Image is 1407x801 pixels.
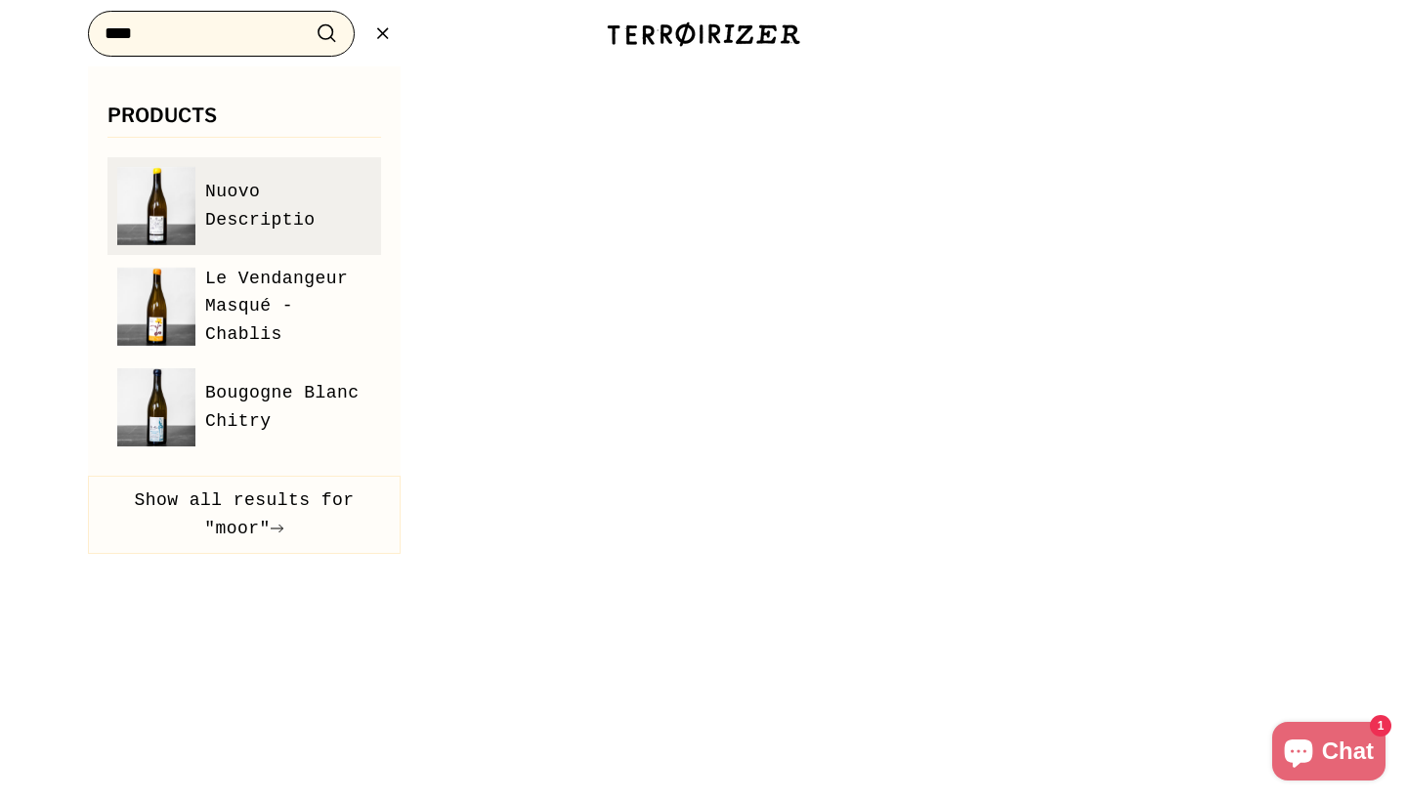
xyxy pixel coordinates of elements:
inbox-online-store-chat: Shopify online store chat [1266,722,1391,785]
a: Le Vendangeur Masqué - Chablis Le Vendangeur Masqué - Chablis [117,265,371,349]
span: Le Vendangeur Masqué - Chablis [205,265,371,349]
h3: Products [107,105,381,138]
img: Bougogne Blanc Chitry [117,368,195,446]
button: Show all results for "moor" [88,476,401,554]
span: Nuovo Descriptio [205,178,371,234]
img: Le Vendangeur Masqué - Chablis [117,268,195,346]
img: Nuovo Descriptio [117,167,195,245]
span: Bougogne Blanc Chitry [205,379,371,436]
a: Nuovo Descriptio Nuovo Descriptio [117,167,371,245]
a: Bougogne Blanc Chitry Bougogne Blanc Chitry [117,368,371,446]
